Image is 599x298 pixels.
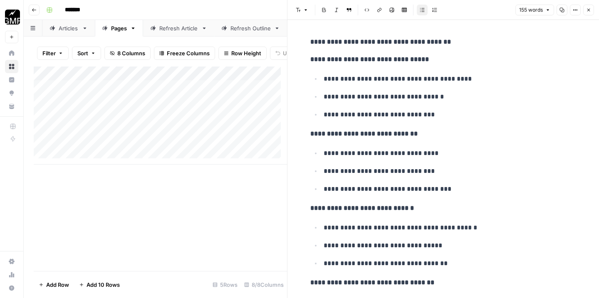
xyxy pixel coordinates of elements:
[5,86,18,100] a: Opportunities
[230,24,271,32] div: Refresh Outline
[5,100,18,113] a: Your Data
[5,10,20,25] img: Growth Marketing Pro Logo
[46,281,69,289] span: Add Row
[159,24,198,32] div: Refresh Article
[5,47,18,60] a: Home
[117,49,145,57] span: 8 Columns
[95,20,143,37] a: Pages
[42,20,95,37] a: Articles
[283,49,297,57] span: Undo
[87,281,120,289] span: Add 10 Rows
[34,278,74,291] button: Add Row
[77,49,88,57] span: Sort
[104,47,151,60] button: 8 Columns
[72,47,101,60] button: Sort
[515,5,554,15] button: 155 words
[231,49,261,57] span: Row Height
[5,255,18,268] a: Settings
[5,268,18,281] a: Usage
[519,6,543,14] span: 155 words
[42,49,56,57] span: Filter
[143,20,214,37] a: Refresh Article
[5,73,18,86] a: Insights
[154,47,215,60] button: Freeze Columns
[167,49,210,57] span: Freeze Columns
[218,47,267,60] button: Row Height
[37,47,69,60] button: Filter
[214,20,287,37] a: Refresh Outline
[5,281,18,295] button: Help + Support
[111,24,127,32] div: Pages
[5,7,18,27] button: Workspace: Growth Marketing Pro
[59,24,79,32] div: Articles
[74,278,125,291] button: Add 10 Rows
[209,278,241,291] div: 5 Rows
[270,47,302,60] button: Undo
[5,60,18,73] a: Browse
[241,278,287,291] div: 8/8 Columns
